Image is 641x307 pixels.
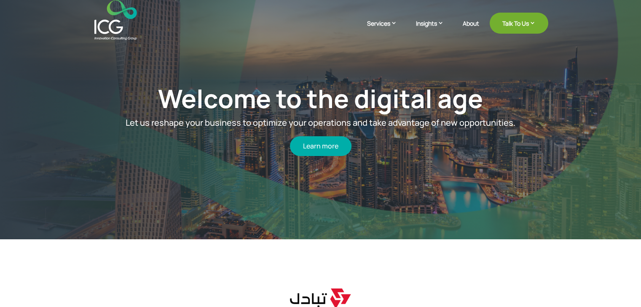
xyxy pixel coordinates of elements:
a: About [463,20,479,40]
a: Services [367,19,405,40]
a: Learn more [290,136,351,156]
a: Insights [416,19,452,40]
a: Talk To Us [490,13,548,34]
a: Welcome to the digital age [158,81,483,116]
span: Let us reshape your business to optimize your operations and take advantage of new opportunities. [126,117,515,128]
